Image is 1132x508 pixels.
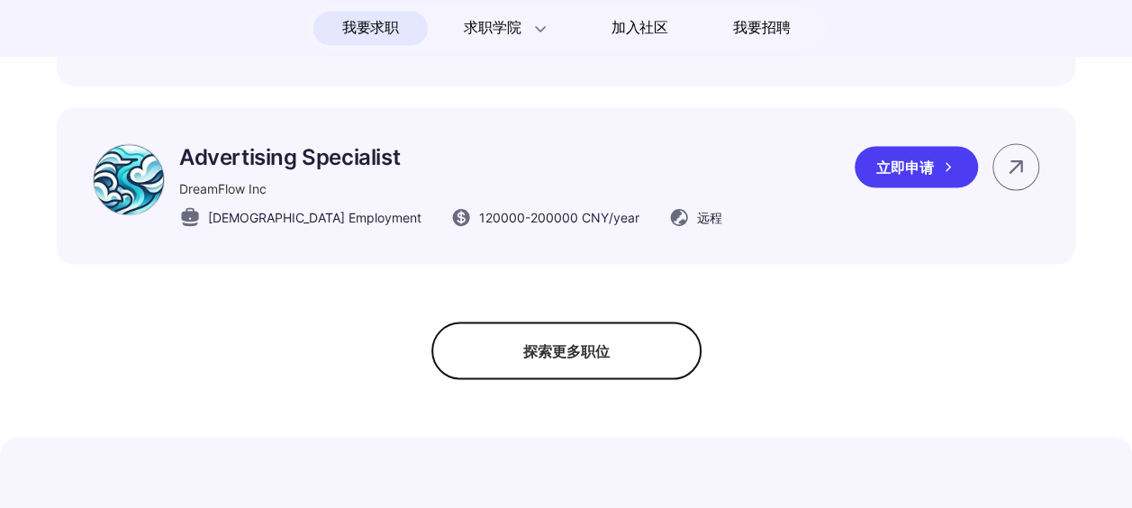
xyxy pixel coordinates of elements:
[464,17,521,39] span: 求职学院
[855,146,992,187] a: 立即申请
[697,207,722,226] span: 远程
[733,17,790,39] span: 我要招聘
[179,143,722,169] p: Advertising Specialist
[179,180,267,195] span: DreamFlow Inc
[479,207,639,226] span: 120000 - 200000 CNY /year
[611,14,668,42] span: 加入社区
[208,207,421,226] span: [DEMOGRAPHIC_DATA] Employment
[431,322,702,379] div: 探索更多职位
[342,14,399,42] span: 我要求职
[855,146,978,187] div: 立即申请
